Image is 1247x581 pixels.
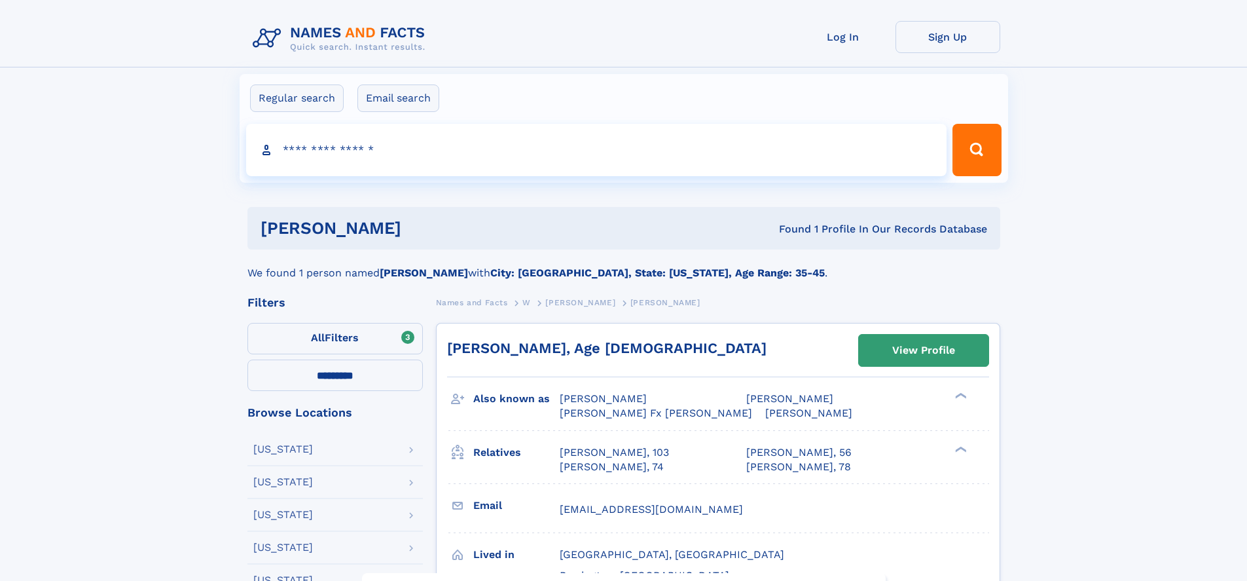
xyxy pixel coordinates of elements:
[590,222,987,236] div: Found 1 Profile In Our Records Database
[560,503,743,515] span: [EMAIL_ADDRESS][DOMAIN_NAME]
[447,340,767,356] a: [PERSON_NAME], Age [DEMOGRAPHIC_DATA]
[247,250,1000,281] div: We found 1 person named with .
[247,297,423,309] div: Filters
[473,544,560,566] h3: Lived in
[246,124,947,176] input: search input
[765,407,852,419] span: [PERSON_NAME]
[560,407,752,419] span: [PERSON_NAME] Fx [PERSON_NAME]
[560,392,647,405] span: [PERSON_NAME]
[247,407,423,419] div: Browse Locations
[952,124,1001,176] button: Search Button
[436,294,508,310] a: Names and Facts
[311,331,325,344] span: All
[473,441,560,464] h3: Relatives
[522,298,531,307] span: W
[952,445,967,453] div: ❯
[545,294,615,310] a: [PERSON_NAME]
[253,542,313,553] div: [US_STATE]
[490,267,825,279] b: City: [GEOGRAPHIC_DATA], State: [US_STATE], Age Range: 35-45
[253,444,313,455] div: [US_STATE]
[952,392,967,400] div: ❯
[892,335,955,365] div: View Profile
[473,495,560,517] h3: Email
[253,477,313,487] div: [US_STATE]
[791,21,895,53] a: Log In
[545,298,615,307] span: [PERSON_NAME]
[560,445,669,460] a: [PERSON_NAME], 103
[746,392,833,405] span: [PERSON_NAME]
[261,220,590,236] h1: [PERSON_NAME]
[357,84,439,112] label: Email search
[250,84,344,112] label: Regular search
[380,267,468,279] b: [PERSON_NAME]
[895,21,1000,53] a: Sign Up
[560,548,784,561] span: [GEOGRAPHIC_DATA], [GEOGRAPHIC_DATA]
[859,335,988,366] a: View Profile
[522,294,531,310] a: W
[630,298,700,307] span: [PERSON_NAME]
[247,21,436,56] img: Logo Names and Facts
[746,445,852,460] a: [PERSON_NAME], 56
[473,388,560,410] h3: Also known as
[253,510,313,520] div: [US_STATE]
[746,460,851,474] a: [PERSON_NAME], 78
[247,323,423,354] label: Filters
[560,460,664,474] a: [PERSON_NAME], 74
